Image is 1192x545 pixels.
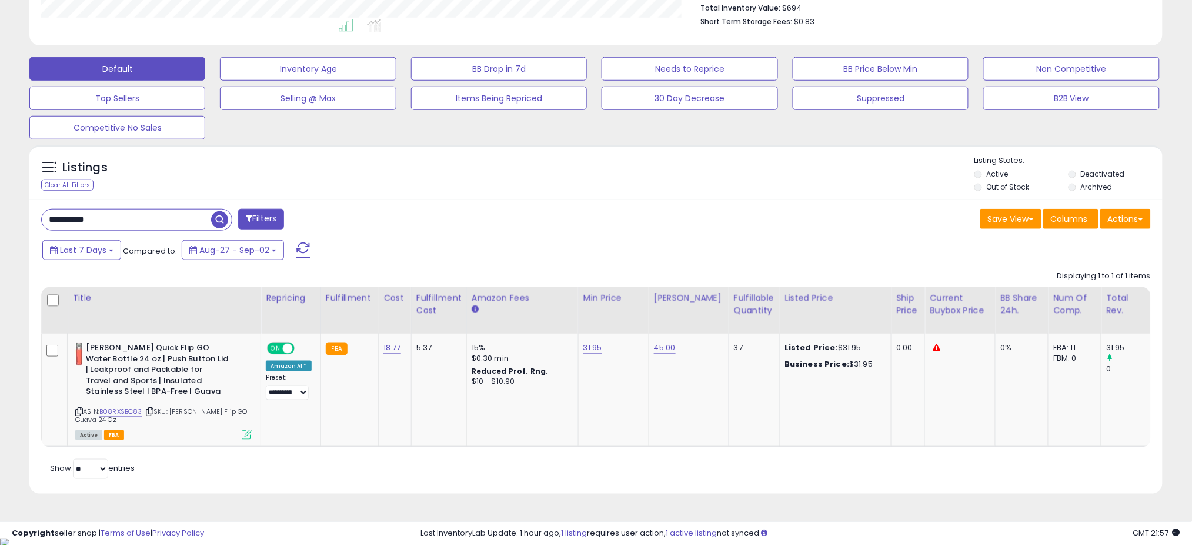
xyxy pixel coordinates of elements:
[472,377,569,387] div: $10 - $10.90
[101,527,151,539] a: Terms of Use
[472,343,569,353] div: 15%
[293,344,312,354] span: OFF
[1106,343,1154,353] div: 31.95
[99,407,142,417] a: B08RXSBC83
[123,245,177,257] span: Compared to:
[1106,292,1149,317] div: Total Rev.
[793,57,969,81] button: BB Price Below Min
[1053,353,1092,364] div: FBM: 0
[734,343,770,353] div: 37
[472,353,569,364] div: $0.30 min
[1106,364,1154,374] div: 0
[784,359,882,370] div: $31.95
[86,343,229,400] b: [PERSON_NAME] Quick Flip GO Water Bottle 24 oz | Push Button Lid | Leakproof and Packable for Tra...
[326,292,373,304] div: Fulfillment
[1000,343,1039,353] div: 0%
[326,343,348,355] small: FBA
[602,87,777,110] button: 30 Day Decrease
[75,407,248,424] span: | SKU: [PERSON_NAME] Flip GO Guava 24 Oz
[602,57,777,81] button: Needs to Reprice
[1100,209,1151,229] button: Actions
[411,57,587,81] button: BB Drop in 7d
[416,292,462,317] div: Fulfillment Cost
[75,430,102,440] span: All listings currently available for purchase on Amazon
[784,292,886,304] div: Listed Price
[1133,527,1180,539] span: 2025-09-10 21:57 GMT
[383,342,401,354] a: 18.77
[472,292,573,304] div: Amazon Fees
[50,463,135,474] span: Show: entries
[29,57,205,81] button: Default
[1043,209,1098,229] button: Columns
[268,344,283,354] span: ON
[72,292,256,304] div: Title
[583,342,602,354] a: 31.95
[1053,343,1092,353] div: FBA: 11
[1080,169,1124,179] label: Deactivated
[896,343,916,353] div: 0.00
[980,209,1041,229] button: Save View
[930,292,990,317] div: Current Buybox Price
[220,57,396,81] button: Inventory Age
[75,343,83,366] img: 31w1LgjWJ1L._SL40_.jpg
[987,169,1009,179] label: Active
[983,57,1159,81] button: Non Competitive
[266,361,312,371] div: Amazon AI *
[472,304,479,315] small: Amazon Fees.
[1051,213,1088,225] span: Columns
[1000,292,1043,317] div: BB Share 24h.
[896,292,920,317] div: Ship Price
[29,116,205,139] button: Competitive No Sales
[266,374,312,400] div: Preset:
[42,240,121,260] button: Last 7 Days
[793,87,969,110] button: Suppressed
[654,342,676,354] a: 45.00
[987,182,1030,192] label: Out of Stock
[104,430,124,440] span: FBA
[983,87,1159,110] button: B2B View
[700,3,780,13] b: Total Inventory Value:
[1053,292,1096,317] div: Num of Comp.
[784,342,838,353] b: Listed Price:
[266,292,316,304] div: Repricing
[1080,182,1112,192] label: Archived
[794,16,814,27] span: $0.83
[416,343,458,353] div: 5.37
[583,292,644,304] div: Min Price
[974,155,1163,167] p: Listing States:
[654,292,724,304] div: [PERSON_NAME]
[199,244,269,256] span: Aug-27 - Sep-02
[784,343,882,353] div: $31.95
[62,159,108,176] h5: Listings
[700,16,792,26] b: Short Term Storage Fees:
[411,87,587,110] button: Items Being Repriced
[420,528,1180,539] div: Last InventoryLab Update: 1 hour ago, requires user action, not synced.
[152,527,204,539] a: Privacy Policy
[12,527,55,539] strong: Copyright
[182,240,284,260] button: Aug-27 - Sep-02
[12,528,204,539] div: seller snap | |
[220,87,396,110] button: Selling @ Max
[1057,271,1151,282] div: Displaying 1 to 1 of 1 items
[734,292,774,317] div: Fulfillable Quantity
[75,343,252,438] div: ASIN:
[60,244,106,256] span: Last 7 Days
[29,87,205,110] button: Top Sellers
[472,366,549,376] b: Reduced Prof. Rng.
[561,527,587,539] a: 1 listing
[666,527,717,539] a: 1 active listing
[238,209,284,230] button: Filters
[41,180,94,191] div: Clear All Filters
[784,358,849,370] b: Business Price:
[383,292,406,304] div: Cost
